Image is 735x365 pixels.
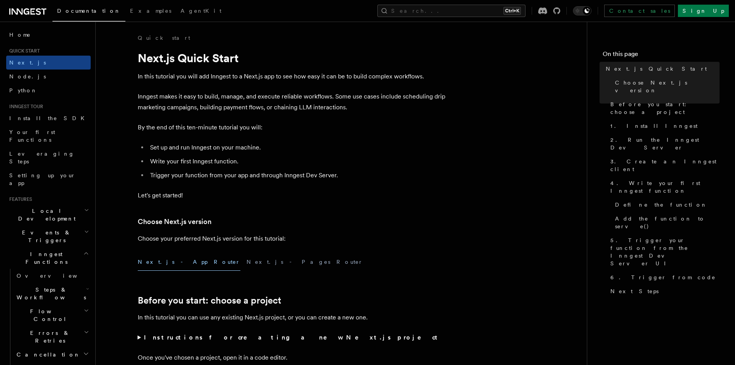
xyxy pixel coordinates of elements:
[14,348,91,362] button: Cancellation
[6,196,32,202] span: Features
[57,8,121,14] span: Documentation
[148,170,446,181] li: Trigger your function from your app and through Inngest Dev Server.
[9,172,76,186] span: Setting up your app
[607,119,720,133] a: 1. Install Inngest
[138,122,446,133] p: By the end of this ten-minute tutorial you will:
[612,198,720,212] a: Define the function
[610,179,720,195] span: 4. Write your first Inngest function
[14,351,80,358] span: Cancellation
[6,226,91,247] button: Events & Triggers
[607,284,720,298] a: Next Steps
[9,31,31,39] span: Home
[6,111,91,125] a: Install the SDK
[14,329,84,345] span: Errors & Retries
[14,307,84,323] span: Flow Control
[138,233,446,244] p: Choose your preferred Next.js version for this tutorial:
[125,2,176,21] a: Examples
[176,2,226,21] a: AgentKit
[607,97,720,119] a: Before you start: choose a project
[612,212,720,233] a: Add the function to serve()
[610,287,659,295] span: Next Steps
[6,204,91,226] button: Local Development
[181,8,221,14] span: AgentKit
[9,129,55,143] span: Your first Functions
[615,215,720,230] span: Add the function to serve()
[6,125,91,147] a: Your first Functions
[603,49,720,62] h4: On this page
[148,142,446,153] li: Set up and run Inngest on your machine.
[138,312,446,323] p: In this tutorial you can use any existing Next.js project, or you can create a new one.
[138,253,240,271] button: Next.js - App Router
[6,207,84,222] span: Local Development
[14,283,91,304] button: Steps & Workflows
[604,5,675,17] a: Contact sales
[14,269,91,283] a: Overview
[6,104,43,110] span: Inngest tour
[138,71,446,82] p: In this tutorial you will add Inngest to a Next.js app to see how easy it can be to build complex...
[6,28,91,42] a: Home
[138,332,446,343] summary: Instructions for creating a new Next.js project
[603,62,720,76] a: Next.js Quick Start
[615,201,707,209] span: Define the function
[607,133,720,154] a: 2. Run the Inngest Dev Server
[610,273,716,281] span: 6. Trigger from code
[138,34,190,42] a: Quick start
[6,229,84,244] span: Events & Triggers
[6,70,91,83] a: Node.js
[9,73,46,80] span: Node.js
[14,286,86,301] span: Steps & Workflows
[504,7,521,15] kbd: Ctrl+K
[377,5,525,17] button: Search...Ctrl+K
[138,51,446,65] h1: Next.js Quick Start
[138,295,281,306] a: Before you start: choose a project
[610,122,698,130] span: 1. Install Inngest
[14,326,91,348] button: Errors & Retries
[6,48,40,54] span: Quick start
[6,83,91,97] a: Python
[607,154,720,176] a: 3. Create an Inngest client
[606,65,707,73] span: Next.js Quick Start
[144,334,441,341] strong: Instructions for creating a new Next.js project
[6,168,91,190] a: Setting up your app
[138,91,446,113] p: Inngest makes it easy to build, manage, and execute reliable workflows. Some use cases include sc...
[138,216,211,227] a: Choose Next.js version
[573,6,591,15] button: Toggle dark mode
[6,56,91,70] a: Next.js
[130,8,171,14] span: Examples
[607,233,720,270] a: 5. Trigger your function from the Inngest Dev Server UI
[6,147,91,168] a: Leveraging Steps
[9,59,46,66] span: Next.js
[9,151,74,165] span: Leveraging Steps
[138,190,446,201] p: Let's get started!
[148,156,446,167] li: Write your first Inngest function.
[247,253,363,271] button: Next.js - Pages Router
[610,136,720,151] span: 2. Run the Inngest Dev Server
[14,304,91,326] button: Flow Control
[610,158,720,173] span: 3. Create an Inngest client
[607,176,720,198] a: 4. Write your first Inngest function
[610,236,720,267] span: 5. Trigger your function from the Inngest Dev Server UI
[615,79,720,94] span: Choose Next.js version
[9,115,89,121] span: Install the SDK
[6,247,91,269] button: Inngest Functions
[612,76,720,97] a: Choose Next.js version
[607,270,720,284] a: 6. Trigger from code
[9,87,37,93] span: Python
[6,250,83,266] span: Inngest Functions
[17,273,96,279] span: Overview
[138,352,446,363] p: Once you've chosen a project, open it in a code editor.
[678,5,729,17] a: Sign Up
[52,2,125,22] a: Documentation
[610,100,720,116] span: Before you start: choose a project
